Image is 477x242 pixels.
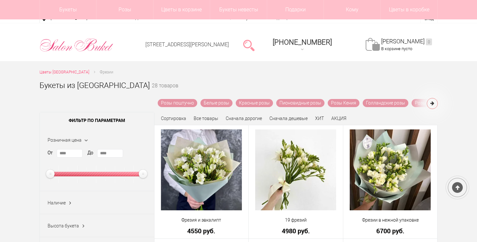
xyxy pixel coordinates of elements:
a: Розы Кения [328,99,359,107]
span: Фильтр по параметрам [40,112,154,128]
label: От [48,149,53,156]
a: Розы поштучно [158,99,197,107]
a: 6700 руб. [347,227,433,234]
label: До [87,149,93,156]
a: [PHONE_NUMBER] [269,36,336,54]
a: Фрезия и эвкалипт [159,217,244,224]
small: 28 товаров [152,83,178,99]
a: Все товары [194,116,218,121]
a: Фрезии в нежной упаковке [347,217,433,224]
a: ХИТ [315,116,324,121]
h1: Букеты из [GEOGRAPHIC_DATA] [40,80,150,91]
span: Высота букета [48,223,79,228]
span: Розничная цена [48,137,82,143]
span: Наличие [48,200,66,205]
span: [PHONE_NUMBER] [273,38,332,46]
img: 19 фрезий [255,129,336,210]
a: [PERSON_NAME] [381,38,432,45]
a: [STREET_ADDRESS][PERSON_NAME] [145,41,229,48]
span: В корзине пусто [381,46,412,51]
a: Сначала дорогие [226,116,262,121]
a: Пионовидные розы [276,99,324,107]
span: Цветы [GEOGRAPHIC_DATA] [40,70,89,74]
span: Фрезии [100,70,113,74]
img: Фрезии в нежной упаковке [350,129,431,210]
a: 19 фрезий [253,217,339,224]
a: АКЦИЯ [331,116,346,121]
a: Розы Эквадор [412,99,449,107]
ins: 0 [426,38,432,45]
a: Белые розы [200,99,233,107]
span: Сортировка [161,116,186,121]
img: Цветы Нижний Новгород [40,37,114,53]
a: 4550 руб. [159,227,244,234]
a: Красные розы [236,99,273,107]
a: 4980 руб. [253,227,339,234]
a: Голландские розы [363,99,408,107]
a: Сначала дешевые [269,116,308,121]
a: Цветы [GEOGRAPHIC_DATA] [40,69,89,76]
img: Фрезия и эвкалипт [161,129,242,210]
